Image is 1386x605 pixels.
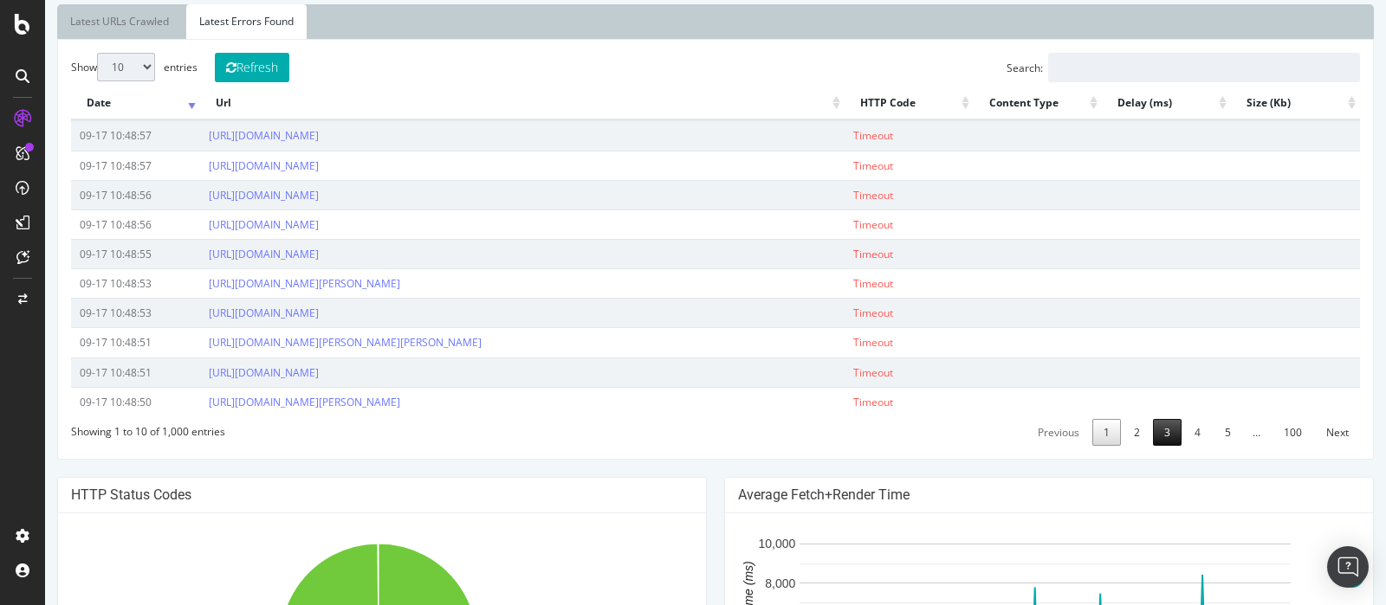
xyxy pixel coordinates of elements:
[26,327,155,357] td: 09-17 10:48:51
[26,298,155,327] td: 09-17 10:48:53
[141,4,262,39] a: Latest Errors Found
[808,365,848,380] span: Timeout
[164,217,274,232] a: [URL][DOMAIN_NAME]
[1057,87,1186,120] th: Delay (ms): activate to sort column ascending
[1169,419,1197,446] a: 5
[808,335,848,350] span: Timeout
[1270,419,1315,446] a: Next
[26,268,155,298] td: 09-17 10:48:53
[164,306,274,320] a: [URL][DOMAIN_NAME]
[1186,87,1315,120] th: Size (Kb): activate to sort column ascending
[26,209,155,239] td: 09-17 10:48:56
[26,357,155,387] td: 09-17 10:48:51
[1327,546,1369,588] div: Open Intercom Messenger
[26,416,180,439] div: Showing 1 to 10 of 1,000 entries
[26,387,155,416] td: 09-17 10:48:50
[1227,419,1268,446] a: 100
[1138,419,1167,446] a: 4
[1003,53,1315,82] input: Search:
[164,365,274,380] a: [URL][DOMAIN_NAME]
[1197,425,1226,440] span: …
[26,180,155,209] td: 09-17 10:48:56
[1108,419,1137,446] a: 3
[808,158,848,173] span: Timeout
[808,306,848,320] span: Timeout
[164,158,274,173] a: [URL][DOMAIN_NAME]
[52,53,110,81] select: Showentries
[155,87,800,120] th: Url: activate to sort column ascending
[1047,419,1076,446] a: 1
[164,247,274,261] a: [URL][DOMAIN_NAME]
[800,87,929,120] th: HTTP Code: activate to sort column ascending
[808,247,848,261] span: Timeout
[808,217,848,232] span: Timeout
[929,87,1058,120] th: Content Type: activate to sort column ascending
[26,239,155,268] td: 09-17 10:48:55
[26,87,155,120] th: Date: activate to sort column ascending
[981,419,1046,446] a: Previous
[12,4,137,39] a: Latest URLs Crawled
[26,120,155,150] td: 09-17 10:48:57
[808,395,848,409] span: Timeout
[808,188,848,203] span: Timeout
[170,53,244,82] button: Refresh
[164,335,437,350] a: [URL][DOMAIN_NAME][PERSON_NAME][PERSON_NAME]
[714,537,751,550] text: 10,000
[164,128,274,143] a: [URL][DOMAIN_NAME]
[808,276,848,291] span: Timeout
[26,151,155,180] td: 09-17 10:48:57
[1078,419,1106,446] a: 2
[720,576,750,590] text: 8,000
[26,486,648,504] h4: HTTP Status Codes
[164,188,274,203] a: [URL][DOMAIN_NAME]
[808,128,848,143] span: Timeout
[962,53,1315,82] label: Search:
[693,486,1315,504] h4: Average Fetch+Render Time
[26,53,152,81] label: Show entries
[164,395,355,409] a: [URL][DOMAIN_NAME][PERSON_NAME]
[164,276,355,291] a: [URL][DOMAIN_NAME][PERSON_NAME]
